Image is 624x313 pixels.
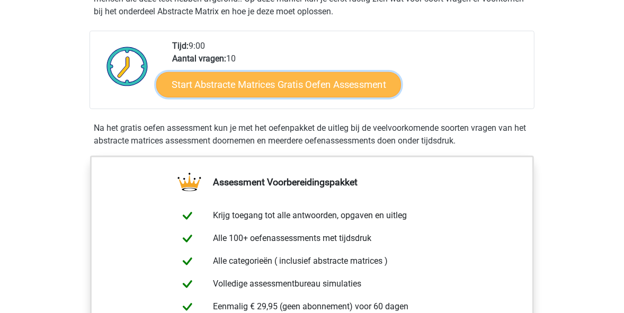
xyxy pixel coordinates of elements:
[164,40,533,109] div: 9:00 10
[101,40,154,93] img: Klok
[90,122,534,147] div: Na het gratis oefen assessment kun je met het oefenpakket de uitleg bij de veelvoorkomende soorte...
[172,53,226,64] b: Aantal vragen:
[156,71,401,97] a: Start Abstracte Matrices Gratis Oefen Assessment
[172,41,189,51] b: Tijd:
